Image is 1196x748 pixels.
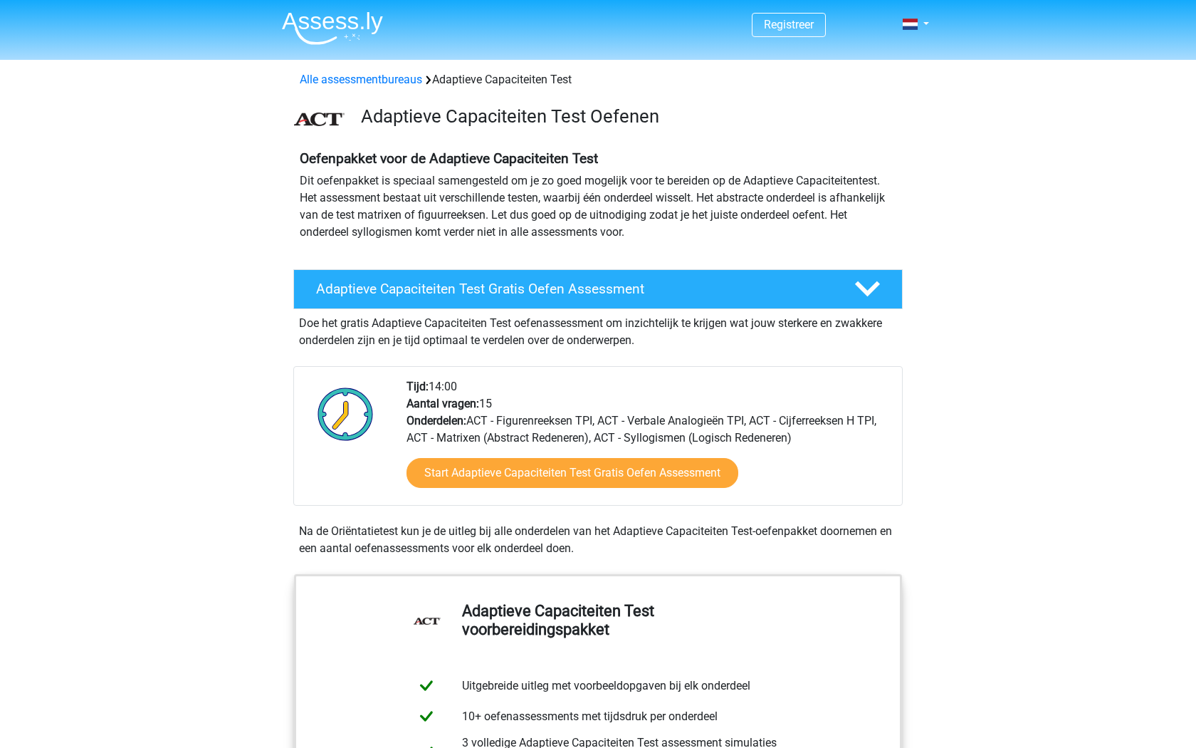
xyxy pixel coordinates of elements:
[293,523,903,557] div: Na de Oriëntatietest kun je de uitleg bij alle onderdelen van het Adaptieve Capaciteiten Test-oef...
[396,378,901,505] div: 14:00 15 ACT - Figurenreeksen TPI, ACT - Verbale Analogieën TPI, ACT - Cijferreeksen H TPI, ACT -...
[316,281,832,297] h4: Adaptieve Capaciteiten Test Gratis Oefen Assessment
[310,378,382,450] img: Klok
[288,269,908,309] a: Adaptieve Capaciteiten Test Gratis Oefen Assessment
[764,18,814,31] a: Registreer
[361,105,891,128] h3: Adaptieve Capaciteiten Test Oefenen
[300,150,598,167] b: Oefenpakket voor de Adaptieve Capaciteiten Test
[294,71,902,88] div: Adaptieve Capaciteiten Test
[406,397,479,410] b: Aantal vragen:
[294,113,345,126] img: ACT
[293,309,903,349] div: Doe het gratis Adaptieve Capaciteiten Test oefenassessment om inzichtelijk te krijgen wat jouw st...
[300,172,896,241] p: Dit oefenpakket is speciaal samengesteld om je zo goed mogelijk voor te bereiden op de Adaptieve ...
[406,458,738,488] a: Start Adaptieve Capaciteiten Test Gratis Oefen Assessment
[406,380,429,393] b: Tijd:
[300,73,422,86] a: Alle assessmentbureaus
[406,414,466,427] b: Onderdelen:
[282,11,383,45] img: Assessly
